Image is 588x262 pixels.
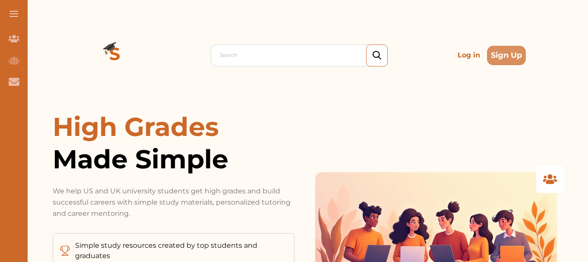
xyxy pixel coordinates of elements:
span: High Grades [53,111,219,142]
p: Simple study resources created by top students and graduates [75,240,287,261]
p: We help US and UK university students get high grades and build successful careers with simple st... [53,186,294,219]
p: Log in [454,47,484,64]
img: Logo [84,24,146,86]
img: search_icon [373,51,381,60]
button: Sign Up [487,46,526,65]
span: Made Simple [53,143,294,175]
